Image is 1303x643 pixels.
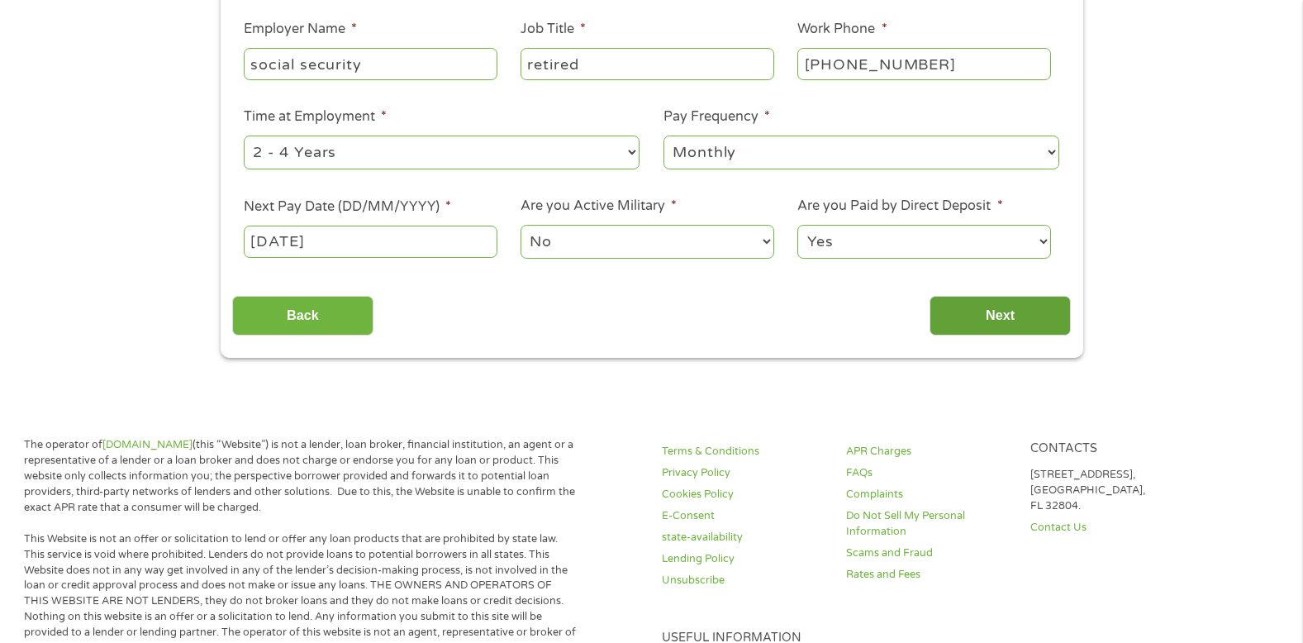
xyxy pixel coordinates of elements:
[846,487,1011,502] a: Complaints
[662,508,826,524] a: E-Consent
[244,108,387,126] label: Time at Employment
[244,226,497,257] input: Use the arrow keys to pick a date
[930,296,1071,336] input: Next
[662,465,826,481] a: Privacy Policy
[797,198,1002,215] label: Are you Paid by Direct Deposit
[846,508,1011,540] a: Do Not Sell My Personal Information
[232,296,373,336] input: Back
[662,551,826,567] a: Lending Policy
[846,567,1011,583] a: Rates and Fees
[797,21,887,38] label: Work Phone
[846,444,1011,460] a: APR Charges
[521,198,677,215] label: Are you Active Military
[244,21,357,38] label: Employer Name
[662,530,826,545] a: state-availability
[521,48,773,79] input: Cashier
[662,573,826,588] a: Unsubscribe
[244,198,451,216] label: Next Pay Date (DD/MM/YYYY)
[1030,520,1195,536] a: Contact Us
[24,437,578,515] p: The operator of (this “Website”) is not a lender, loan broker, financial institution, an agent or...
[662,444,826,460] a: Terms & Conditions
[102,438,193,451] a: [DOMAIN_NAME]
[846,465,1011,481] a: FAQs
[662,487,826,502] a: Cookies Policy
[797,48,1050,79] input: (231) 754-4010
[846,545,1011,561] a: Scams and Fraud
[244,48,497,79] input: Walmart
[663,108,770,126] label: Pay Frequency
[1030,441,1195,457] h4: Contacts
[521,21,586,38] label: Job Title
[1030,467,1195,514] p: [STREET_ADDRESS], [GEOGRAPHIC_DATA], FL 32804.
